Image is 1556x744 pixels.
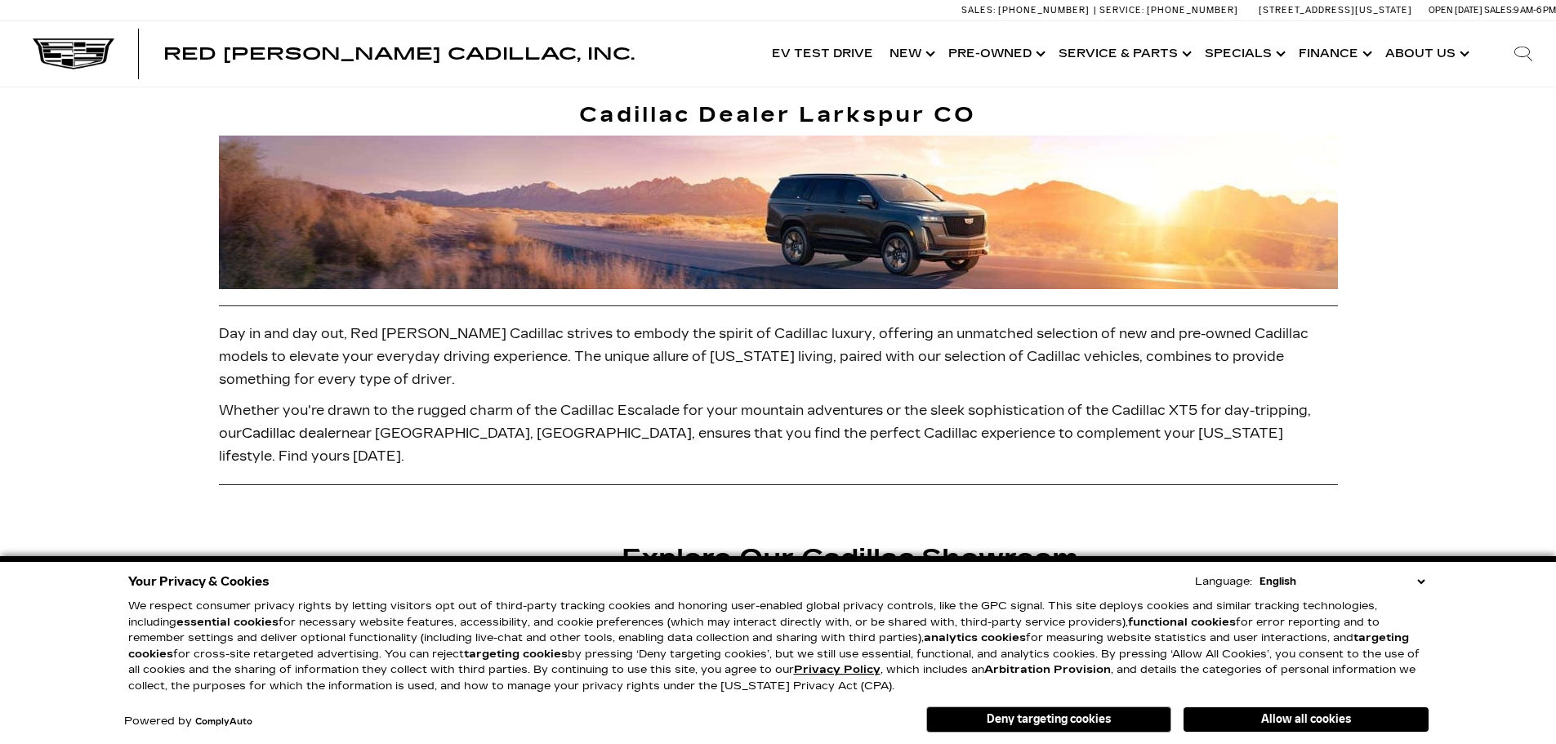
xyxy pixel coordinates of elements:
[1197,21,1291,87] a: Specials
[926,706,1171,733] button: Deny targeting cookies
[219,399,1338,468] p: Whether you're drawn to the rugged charm of the Cadillac Escalade for your mountain adventures or...
[464,648,568,661] strong: targeting cookies
[1099,5,1144,16] span: Service:
[622,542,1264,574] div: Explore Our Cadillac Showroom
[1259,5,1412,16] a: [STREET_ADDRESS][US_STATE]
[1050,21,1197,87] a: Service & Parts
[1429,5,1482,16] span: Open [DATE]
[128,599,1429,694] p: We respect consumer privacy rights by letting visitors opt out of third-party tracking cookies an...
[163,44,635,64] span: Red [PERSON_NAME] Cadillac, Inc.
[195,717,252,727] a: ComplyAuto
[1094,6,1242,15] a: Service: [PHONE_NUMBER]
[1514,5,1556,16] span: 9 AM-6 PM
[764,21,881,87] a: EV Test Drive
[961,6,1094,15] a: Sales: [PHONE_NUMBER]
[924,631,1026,644] strong: analytics cookies
[1377,21,1474,87] a: About Us
[219,136,1338,289] img: Cadillac Dealer
[1147,5,1238,16] span: [PHONE_NUMBER]
[961,5,996,16] span: Sales:
[998,5,1090,16] span: [PHONE_NUMBER]
[124,716,252,727] div: Powered by
[940,21,1050,87] a: Pre-Owned
[163,46,635,62] a: Red [PERSON_NAME] Cadillac, Inc.
[1128,616,1236,629] strong: functional cookies
[242,425,341,441] a: Cadillac dealer
[33,38,114,69] img: Cadillac Dark Logo with Cadillac White Text
[579,102,976,127] strong: Cadillac Dealer Larkspur CO
[1195,577,1252,587] div: Language:
[176,616,279,629] strong: essential cookies
[984,663,1111,676] strong: Arbitration Provision
[881,21,940,87] a: New
[1484,5,1514,16] span: Sales:
[794,663,881,676] a: Privacy Policy
[128,631,1409,661] strong: targeting cookies
[128,570,270,593] span: Your Privacy & Cookies
[1184,707,1429,732] button: Allow all cookies
[1291,21,1377,87] a: Finance
[219,323,1338,391] p: Day in and day out, Red [PERSON_NAME] Cadillac strives to embody the spirit of Cadillac luxury, o...
[1255,573,1429,590] select: Language Select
